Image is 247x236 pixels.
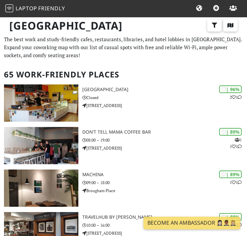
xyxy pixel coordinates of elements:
img: North Fort Cafe [4,84,78,122]
div: | 96% [219,85,242,93]
p: Brougham Place [82,187,247,194]
img: Machina [4,170,78,207]
p: 10:00 – 16:00 [82,222,247,228]
p: 2 1 [230,94,242,100]
p: 08:00 – 19:00 [82,137,247,143]
img: Don't tell Mama Coffee Bar [4,127,78,164]
h1: [GEOGRAPHIC_DATA] [4,17,243,35]
p: 1 1 [230,179,242,185]
div: | 89% [219,171,242,178]
div: | 89% [219,128,242,136]
p: 09:00 – 18:00 [82,179,247,186]
img: LaptopFriendly [5,4,13,12]
span: Laptop [16,5,37,12]
p: The best work and study-friendly cafes, restaurants, libraries, and hotel lobbies in [GEOGRAPHIC_... [4,35,243,59]
h3: [GEOGRAPHIC_DATA] [82,87,247,92]
div: | 88% [219,213,242,221]
p: [STREET_ADDRESS] [82,145,247,151]
p: [STREET_ADDRESS] [82,102,247,109]
h3: Machina [82,172,247,177]
a: Become an Ambassador 🤵🏻‍♀️🤵🏾‍♂️🤵🏼‍♀️ [143,217,240,229]
h2: 65 Work-Friendly Places [4,64,243,85]
p: Closed [82,94,247,101]
h3: TravelHub by [PERSON_NAME] [82,214,247,220]
span: Friendly [38,5,65,12]
p: 1 1 1 [230,137,242,149]
a: LaptopFriendly LaptopFriendly [5,3,65,15]
h3: Don't tell Mama Coffee Bar [82,129,247,135]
